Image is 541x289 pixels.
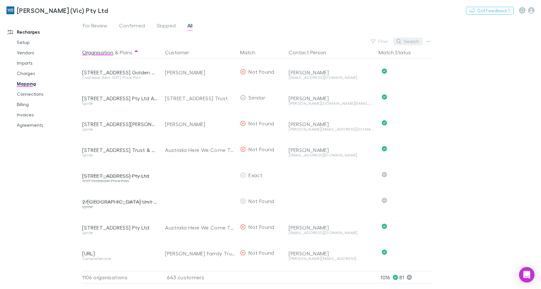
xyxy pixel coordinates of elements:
button: Plans [120,46,132,59]
div: & [82,46,157,59]
svg: Confirmed [382,224,387,229]
a: Connections [10,89,86,99]
div: [EMAIL_ADDRESS][DOMAIN_NAME] [289,76,373,80]
span: Not Found [248,224,274,230]
a: Vendors [10,48,86,58]
svg: Confirmed [382,69,387,74]
div: [STREET_ADDRESS] Pty Ltd ATF [STREET_ADDRESS] Trust [82,95,157,102]
span: Skipped [157,22,176,31]
div: [STREET_ADDRESS][PERSON_NAME] Trust [82,121,157,127]
div: [STREET_ADDRESS] Trust & Grenville Trust [82,147,157,153]
span: Similar [248,94,265,101]
div: Ignite [82,102,157,105]
div: [STREET_ADDRESS] Pty Ltd [82,224,157,231]
div: [PERSON_NAME] [289,147,373,153]
div: 1106 organisations [82,271,160,284]
button: Contact Person [289,46,334,59]
a: Recharges [1,27,86,37]
div: Australia Here We Come Trust [165,215,235,241]
div: Ignite [82,231,157,235]
span: Not Found [248,69,274,75]
div: [PERSON_NAME] [289,95,373,102]
svg: Confirmed [382,250,387,255]
svg: Skipped [382,198,387,203]
button: Filter [368,37,392,45]
button: Search [393,37,423,45]
div: Australia Here We Come Trust [165,137,235,163]
div: [URL] [82,250,157,257]
span: Not Found [248,198,274,204]
div: [PERSON_NAME] Family Trust [165,241,235,266]
span: Not Found [248,250,274,256]
svg: Confirmed [382,120,387,125]
a: Invoices [10,110,86,120]
div: [STREET_ADDRESS] Trust [165,85,235,111]
button: Got Feedback? [466,7,514,15]
div: Open Intercom Messenger [519,267,535,283]
span: Not Found [248,146,274,152]
button: Match Status [379,46,419,59]
button: Match [240,46,263,59]
a: Charges [10,68,86,79]
svg: Confirmed [382,146,387,151]
div: Cashbook (Non-GST) Price Plan [82,76,157,80]
svg: Confirmed [382,94,387,100]
span: Confirmed [119,22,145,31]
div: [PERSON_NAME] [165,111,235,137]
span: For Review [83,22,107,31]
span: All [187,22,193,31]
span: Exact [248,172,262,178]
div: [EMAIL_ADDRESS][DOMAIN_NAME] [289,153,373,157]
div: [PERSON_NAME] [165,59,235,85]
div: [PERSON_NAME][DOMAIN_NAME][EMAIL_ADDRESS][PERSON_NAME][DOMAIN_NAME] [289,102,373,105]
img: William Buck (Vic) Pty Ltd's Logo [6,6,14,14]
div: Ignite [82,205,157,209]
div: Ignite [82,127,157,131]
a: Mapping [10,79,86,89]
div: [STREET_ADDRESS] Golden Triangle Investment Trust [82,69,157,76]
div: [PERSON_NAME] [289,121,373,127]
div: [EMAIL_ADDRESS][DOMAIN_NAME] [289,231,373,235]
a: [PERSON_NAME] (Vic) Pty Ltd [3,3,112,18]
div: [PERSON_NAME] [289,69,373,76]
div: [PERSON_NAME] [289,250,373,257]
svg: Skipped [382,172,387,177]
button: Organisation [82,46,113,59]
div: [STREET_ADDRESS] Pty Ltd [82,173,157,179]
button: Customer [165,46,197,59]
div: [PERSON_NAME][EMAIL_ADDRESS] [289,257,373,261]
a: Setup [10,37,86,48]
div: 643 customers [160,271,237,284]
h3: [PERSON_NAME] (Vic) Pty Ltd [17,6,108,14]
a: Agreements [10,120,86,130]
div: Comprehensive [82,257,157,261]
div: 2/[GEOGRAPHIC_DATA] Unit Trust [82,198,157,205]
a: Imports [10,58,86,68]
span: Not Found [248,120,274,126]
div: GST Cashbook Price Plan [82,179,157,183]
div: [PERSON_NAME][EMAIL_ADDRESS][DOMAIN_NAME] [289,127,373,131]
a: Billing [10,99,86,110]
p: 1016 · 81 [381,271,432,284]
div: Ignite [82,153,157,157]
div: [PERSON_NAME] [289,224,373,231]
